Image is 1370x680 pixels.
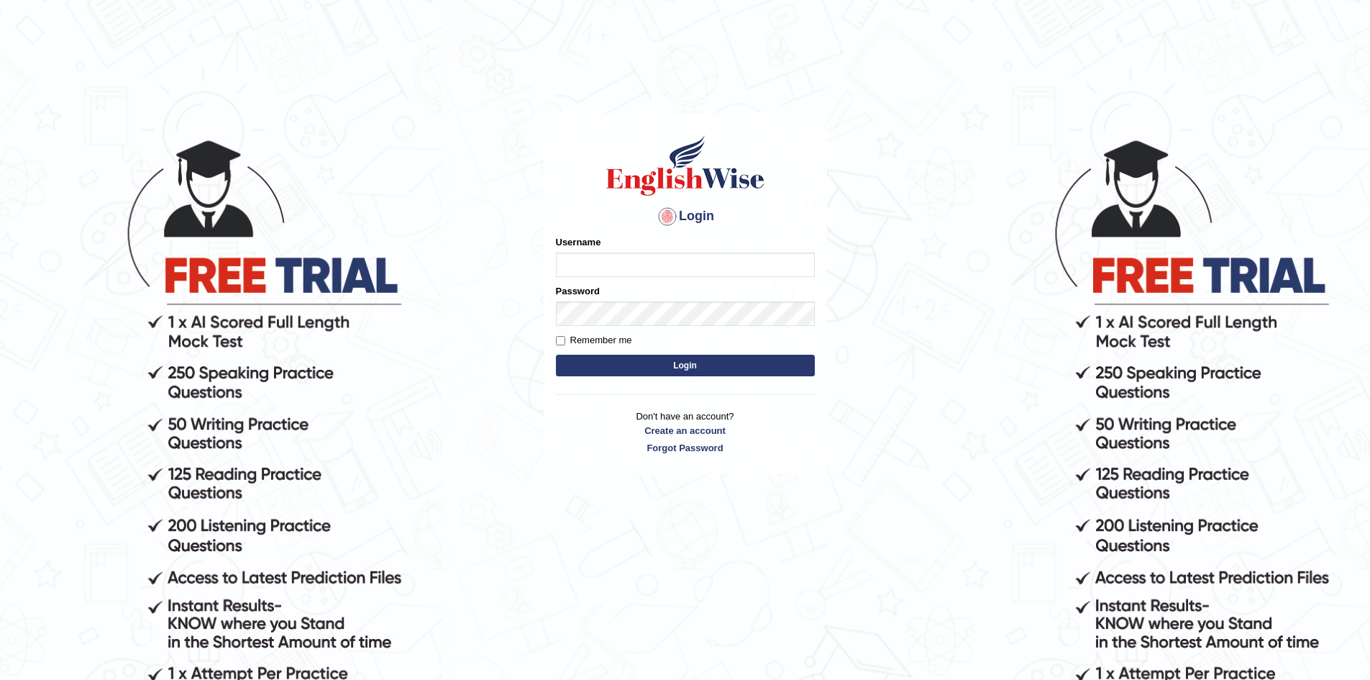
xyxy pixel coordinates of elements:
label: Username [556,235,601,249]
label: Password [556,284,600,298]
img: Logo of English Wise sign in for intelligent practice with AI [603,133,767,198]
p: Don't have an account? [556,409,815,454]
input: Remember me [556,336,565,345]
label: Remember me [556,333,632,348]
button: Login [556,355,815,376]
a: Create an account [556,424,815,438]
h4: Login [556,205,815,228]
a: Forgot Password [556,441,815,455]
